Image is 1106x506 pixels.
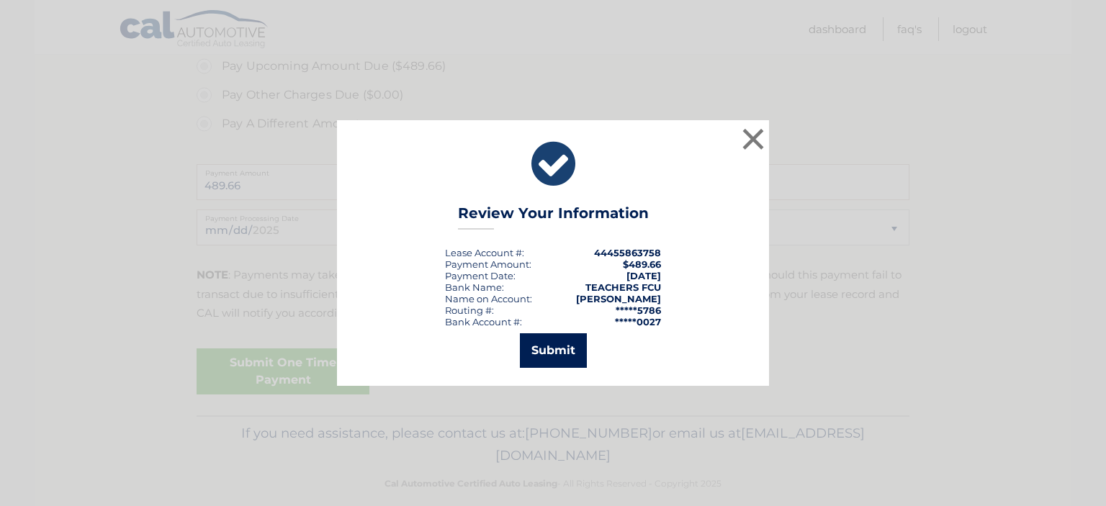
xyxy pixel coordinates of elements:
button: × [739,125,768,153]
strong: 44455863758 [594,247,661,258]
span: Payment Date [445,270,513,281]
div: Lease Account #: [445,247,524,258]
div: Payment Amount: [445,258,531,270]
div: Bank Name: [445,281,504,293]
span: $489.66 [623,258,661,270]
div: : [445,270,516,281]
strong: [PERSON_NAME] [576,293,661,304]
span: [DATE] [626,270,661,281]
strong: TEACHERS FCU [585,281,661,293]
button: Submit [520,333,587,368]
div: Bank Account #: [445,316,522,327]
div: Routing #: [445,304,494,316]
div: Name on Account: [445,293,532,304]
h3: Review Your Information [458,204,649,230]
